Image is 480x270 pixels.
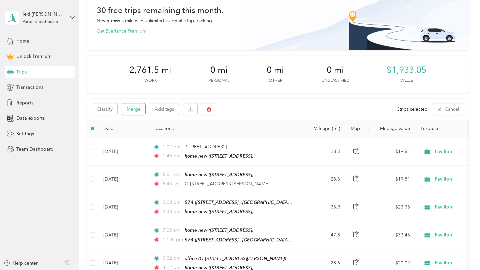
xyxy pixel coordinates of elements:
[345,120,369,138] th: Map
[185,227,253,233] span: home new ([STREET_ADDRESS])
[16,38,29,45] span: Home
[16,68,27,75] span: Trips
[369,166,415,193] td: $19.81
[369,120,415,138] th: Mileage value
[144,78,157,84] p: Work
[163,255,182,262] span: 3:32 pm
[163,208,182,215] span: 3:30 pm
[163,199,182,206] span: 3:00 pm
[185,144,227,150] span: [STREET_ADDRESS]
[163,152,182,160] span: 1:48 pm
[185,200,340,205] span: 574 ([STREET_ADDRESS] , [GEOGRAPHIC_DATA], [GEOGRAPHIC_DATA])
[150,103,179,115] button: Add tags
[4,260,38,267] button: Help center
[369,221,415,249] td: $33.46
[23,20,58,24] div: Personal dashboard
[397,106,428,113] span: 3 trips selected
[369,193,415,221] td: $23.73
[163,227,182,234] span: 7:29 am
[185,209,253,214] span: home new ([STREET_ADDRESS])
[16,99,33,106] span: Reports
[185,256,286,261] span: office (O [STREET_ADDRESS][PERSON_NAME])
[163,180,182,188] span: 8:43 am
[148,120,301,138] th: Locations
[98,221,148,249] td: [DATE]
[98,138,148,166] td: [DATE]
[301,138,345,166] td: 28.3
[301,221,345,249] td: 47.8
[185,172,253,177] span: home new ([STREET_ADDRESS])
[98,120,148,138] th: Date
[321,78,349,84] p: Unclassified
[122,103,145,115] button: Merge
[185,181,269,187] span: O-[STREET_ADDRESS][PERSON_NAME]
[400,78,413,84] p: Value
[369,138,415,166] td: $19.81
[185,237,340,243] span: 574 ([STREET_ADDRESS] , [GEOGRAPHIC_DATA], [GEOGRAPHIC_DATA])
[327,65,344,75] span: 0 mi
[98,193,148,221] td: [DATE]
[163,236,182,243] span: 12:05 pm
[301,193,345,221] td: 33.9
[97,17,212,24] p: Never miss a mile with unlimited automatic trip tracking
[267,65,284,75] span: 0 mi
[16,130,34,137] span: Settings
[23,11,64,18] div: lexi [PERSON_NAME]
[16,84,43,91] span: Transactions
[97,7,223,14] h1: 30 free trips remaining this month.
[443,233,480,270] iframe: Everlance-gr Chat Button Frame
[209,78,229,84] p: Personal
[301,120,345,138] th: Mileage (mi)
[185,153,253,159] span: home new ([STREET_ADDRESS])
[269,78,282,84] p: Other
[16,53,51,60] span: Unlock Premium
[92,103,117,115] button: Classify
[163,171,182,178] span: 8:01 am
[16,115,45,122] span: Data exports
[97,28,146,35] button: Get Everlance Premium
[98,166,148,193] td: [DATE]
[129,65,171,75] span: 2,761.5 mi
[432,103,464,115] button: Cancel
[210,65,228,75] span: 0 mi
[16,146,54,153] span: Team Dashboard
[387,65,426,75] span: $1,933.05
[301,166,345,193] td: 28.3
[163,143,182,151] span: 1:02 pm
